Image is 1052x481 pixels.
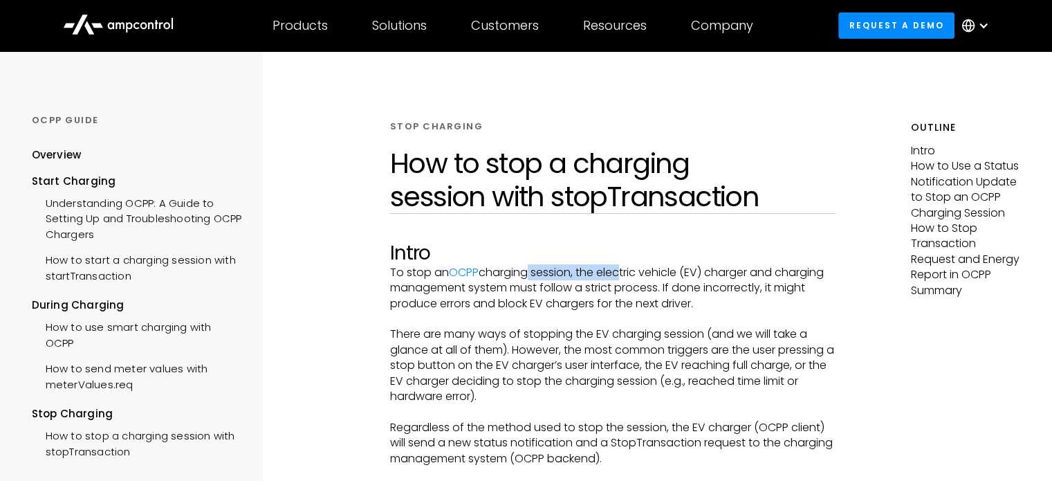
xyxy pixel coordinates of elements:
a: How to start a charging session with startTransaction [32,246,242,287]
div: Start Charging [32,174,242,189]
a: OCPP [449,264,479,280]
div: Customers [471,18,539,33]
p: Regardless of the method used to stop the session, the EV charger (OCPP client) will send a new s... [390,420,836,466]
p: Summary [911,283,1021,298]
div: Resources [583,18,647,33]
div: Overview [32,147,82,163]
div: Products [273,18,328,33]
p: To stop an charging session, the electric vehicle (EV) charger and charging management system mus... [390,265,836,311]
p: ‍ [390,404,836,419]
div: Solutions [372,18,427,33]
a: How to stop a charging session with stopTransaction [32,421,242,463]
p: How to Stop Transaction Request and Energy Report in OCPP [911,221,1021,283]
div: Company [691,18,753,33]
p: There are many ways of stopping the EV charging session (and we will take a glance at all of them... [390,327,836,404]
div: During Charging [32,298,242,313]
a: How to send meter values with meterValues.req [32,354,242,396]
div: OCPP GUIDE [32,114,242,127]
h5: Outline [911,120,1021,135]
h1: How to stop a charging session with stopTransaction [390,147,836,213]
p: ‍ [390,311,836,327]
a: Overview [32,147,82,173]
div: STOP CHARGING [390,120,483,133]
p: How to Use a Status Notification Update to Stop an OCPP Charging Session [911,158,1021,221]
a: Understanding OCPP: A Guide to Setting Up and Troubleshooting OCPP Chargers [32,189,242,246]
h2: Intro [390,242,836,265]
p: Intro [911,143,1021,158]
a: Request a demo [838,12,954,38]
a: How to use smart charging with OCPP [32,313,242,354]
div: Stop Charging [32,406,242,421]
